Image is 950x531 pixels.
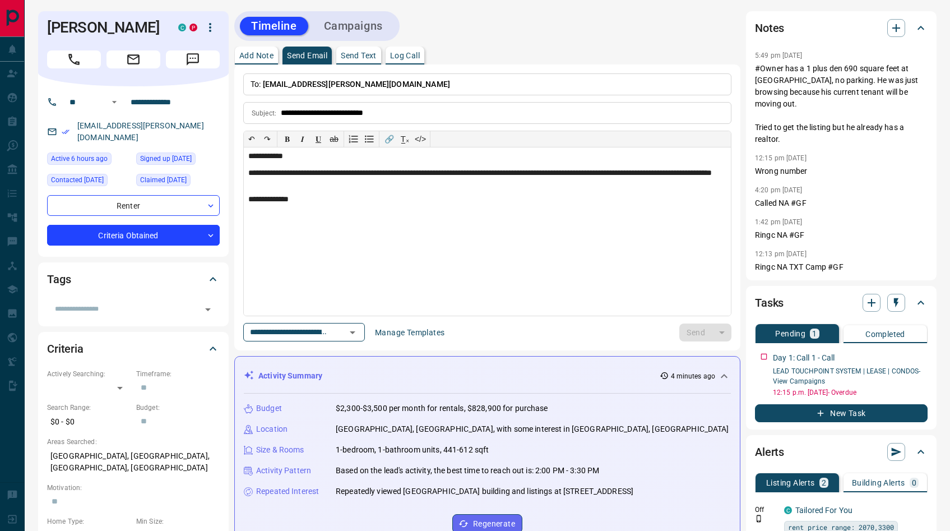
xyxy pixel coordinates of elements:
[47,516,131,527] p: Home Type:
[755,294,784,312] h2: Tasks
[47,335,220,362] div: Criteria
[755,443,784,461] h2: Alerts
[240,17,308,35] button: Timeline
[256,403,282,414] p: Budget
[239,52,274,59] p: Add Note
[295,131,311,147] button: 𝑰
[256,486,319,497] p: Repeated Interest
[136,153,220,168] div: Fri Sep 18 2015
[822,479,826,487] p: 2
[166,50,220,68] span: Message
[47,447,220,477] p: [GEOGRAPHIC_DATA], [GEOGRAPHIC_DATA], [GEOGRAPHIC_DATA], [GEOGRAPHIC_DATA]
[346,131,362,147] button: Numbered list
[336,444,489,456] p: 1-bedroom, 1-bathroom units, 441-612 sqft
[47,403,131,413] p: Search Range:
[755,165,928,177] p: Wrong number
[108,95,121,109] button: Open
[256,444,304,456] p: Size & Rooms
[259,131,275,147] button: ↷
[773,387,928,398] p: 12:15 p.m. [DATE] - Overdue
[106,50,160,68] span: Email
[341,52,377,59] p: Send Text
[773,352,835,364] p: Day 1: Call 1 - Call
[397,131,413,147] button: T̲ₓ
[755,197,928,209] p: Called NA #GF
[47,437,220,447] p: Areas Searched:
[258,370,322,382] p: Activity Summary
[326,131,342,147] button: ab
[679,324,731,341] div: split button
[47,270,71,288] h2: Tags
[755,404,928,422] button: New Task
[865,330,905,338] p: Completed
[755,63,928,145] p: #Owner has a 1 plus den 690 square feet at [GEOGRAPHIC_DATA], no parking. He was just browsing be...
[912,479,916,487] p: 0
[812,330,817,338] p: 1
[189,24,197,31] div: property.ca
[755,15,928,41] div: Notes
[140,174,187,186] span: Claimed [DATE]
[755,218,803,226] p: 1:42 pm [DATE]
[755,515,763,523] svg: Push Notification Only
[47,195,220,216] div: Renter
[178,24,186,31] div: condos.ca
[256,423,288,435] p: Location
[336,403,548,414] p: $2,300-$3,500 per month for rentals, $828,900 for purchase
[336,423,729,435] p: [GEOGRAPHIC_DATA], [GEOGRAPHIC_DATA], with some interest in [GEOGRAPHIC_DATA], [GEOGRAPHIC_DATA]
[136,174,220,190] div: Wed Sep 24 2025
[47,266,220,293] div: Tags
[47,413,131,431] p: $0 - $0
[263,80,450,89] span: [EMAIL_ADDRESS][PERSON_NAME][DOMAIN_NAME]
[852,479,905,487] p: Building Alerts
[755,250,807,258] p: 12:13 pm [DATE]
[136,369,220,379] p: Timeframe:
[671,371,715,381] p: 4 minutes ago
[755,186,803,194] p: 4:20 pm [DATE]
[200,302,216,317] button: Open
[51,153,108,164] span: Active 6 hours ago
[368,324,451,341] button: Manage Templates
[256,465,311,477] p: Activity Pattern
[313,17,394,35] button: Campaigns
[136,516,220,527] p: Min Size:
[755,19,784,37] h2: Notes
[47,50,101,68] span: Call
[279,131,295,147] button: 𝐁
[784,506,792,514] div: condos.ca
[140,153,192,164] span: Signed up [DATE]
[316,135,321,144] span: 𝐔
[330,135,339,144] s: ab
[47,19,161,36] h1: [PERSON_NAME]
[244,131,259,147] button: ↶
[47,225,220,246] div: Criteria Obtained
[47,153,131,168] div: Wed Oct 15 2025
[243,73,731,95] p: To:
[755,438,928,465] div: Alerts
[244,366,731,386] div: Activity Summary4 minutes ago
[47,174,131,190] div: Sat Sep 27 2025
[336,486,633,497] p: Repeatedly viewed [GEOGRAPHIC_DATA] building and listings at [STREET_ADDRESS]
[390,52,420,59] p: Log Call
[755,261,928,273] p: Ringc NA TXT Camp #GF
[755,154,807,162] p: 12:15 pm [DATE]
[311,131,326,147] button: 𝐔
[795,506,852,515] a: Tailored For You
[755,289,928,316] div: Tasks
[775,330,805,338] p: Pending
[47,369,131,379] p: Actively Searching:
[381,131,397,147] button: 🔗
[755,229,928,241] p: Ringc NA #GF
[336,465,599,477] p: Based on the lead's activity, the best time to reach out is: 2:00 PM - 3:30 PM
[47,483,220,493] p: Motivation:
[362,131,377,147] button: Bullet list
[287,52,327,59] p: Send Email
[345,325,360,340] button: Open
[47,340,84,358] h2: Criteria
[766,479,815,487] p: Listing Alerts
[252,108,276,118] p: Subject:
[773,367,921,385] a: LEAD TOUCHPOINT SYSTEM | LEASE | CONDOS- View Campaigns
[62,128,69,136] svg: Email Verified
[77,121,204,142] a: [EMAIL_ADDRESS][PERSON_NAME][DOMAIN_NAME]
[755,52,803,59] p: 5:49 pm [DATE]
[136,403,220,413] p: Budget:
